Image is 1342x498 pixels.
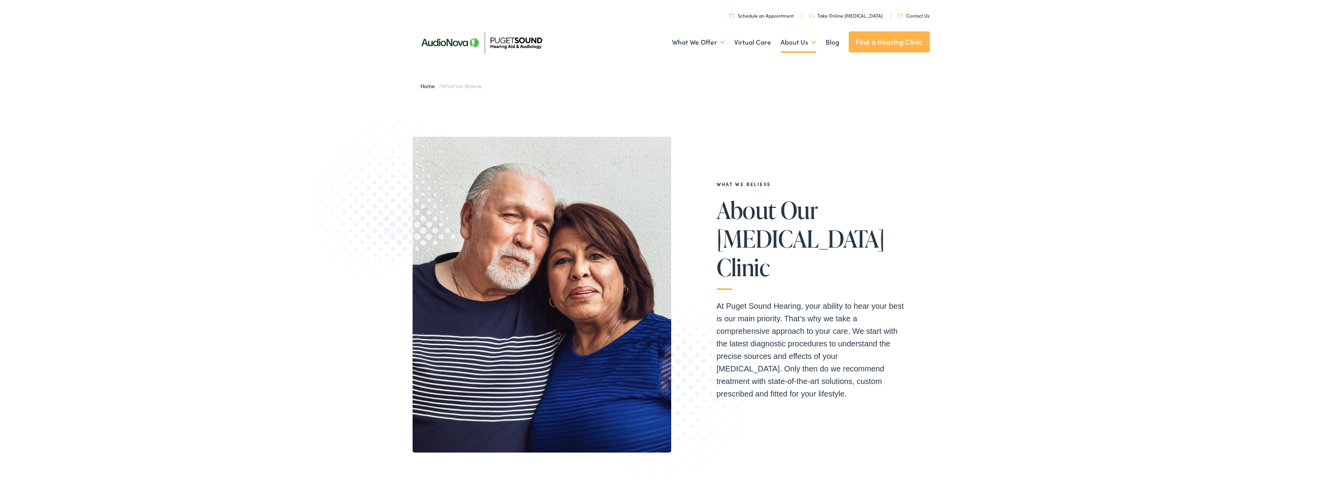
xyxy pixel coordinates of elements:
[717,226,885,252] span: [MEDICAL_DATA]
[781,197,818,223] span: Our
[672,28,725,57] a: What We Offer
[729,12,794,19] a: Schedule an Appointment
[781,28,816,57] a: About Us
[717,181,905,187] h2: What We Believe
[809,13,814,18] img: utility icon
[898,12,929,19] a: Contact Us
[734,28,771,57] a: Virtual Care
[898,14,903,18] img: utility icon
[849,31,930,53] a: Find a Hearing Clinic
[729,13,734,18] img: utility icon
[283,79,490,292] img: Graphic image with a halftone pattern, contributing to the site's visual design.
[413,137,671,452] img: Hispanic couple hugging and smiling together
[809,12,883,19] a: Take Online [MEDICAL_DATA]
[717,300,905,400] p: At Puget Sound Hearing, your ability to hear your best is our main priority. That’s why we take a...
[717,254,770,280] span: Clinic
[826,28,839,57] a: Blog
[717,197,776,223] span: About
